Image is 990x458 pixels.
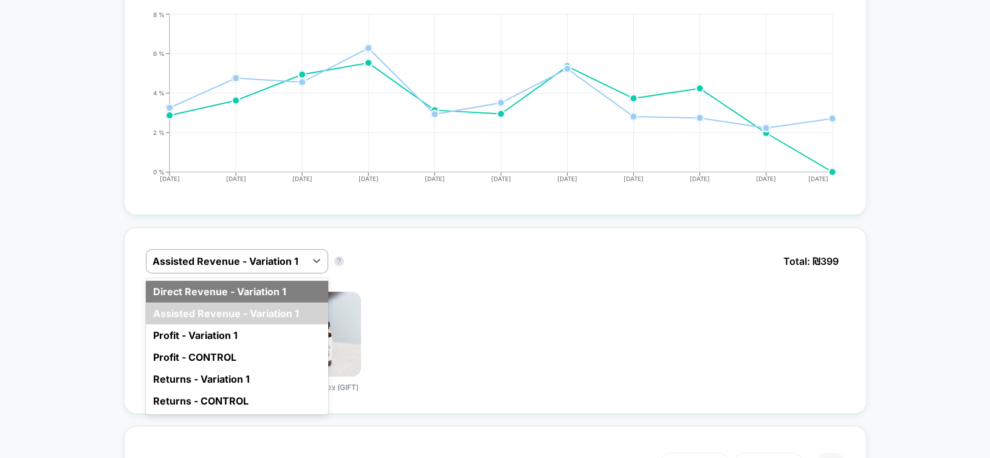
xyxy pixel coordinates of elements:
[153,49,165,56] tspan: 6 %
[153,128,165,135] tspan: 2 %
[756,175,776,182] tspan: [DATE]
[777,249,845,273] span: Total: ₪ 399
[146,281,328,302] div: Direct Revenue - Variation 1
[146,346,328,368] div: Profit - CONTROL
[624,175,644,182] tspan: [DATE]
[134,11,833,193] div: CONVERSION_RATE
[359,175,379,182] tspan: [DATE]
[334,256,344,266] button: ?
[153,89,165,96] tspan: 4 %
[153,10,165,18] tspan: 8 %
[292,175,312,182] tspan: [DATE]
[226,175,246,182] tspan: [DATE]
[491,175,511,182] tspan: [DATE]
[146,302,328,324] div: Assisted Revenue - Variation 1
[153,168,165,175] tspan: 0 %
[146,324,328,346] div: Profit - Variation 1
[146,368,328,390] div: Returns - Variation 1
[557,175,577,182] tspan: [DATE]
[425,175,445,182] tspan: [DATE]
[808,175,828,182] tspan: [DATE]
[160,175,180,182] tspan: [DATE]
[146,390,328,412] div: Returns - CONTROL
[690,175,710,182] tspan: [DATE]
